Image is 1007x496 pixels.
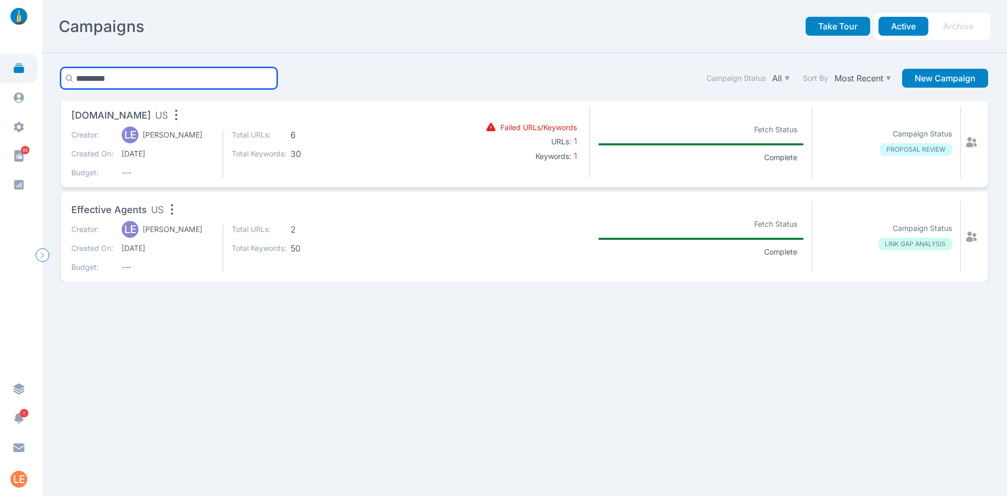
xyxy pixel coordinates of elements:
span: [DATE] [122,149,214,159]
p: Creator: [71,130,113,140]
span: 88 [21,146,29,154]
p: Failed URLs/Keywords [500,122,577,133]
button: Most Recent [832,71,894,86]
button: New Campaign [902,69,988,88]
button: Archive [930,17,986,36]
b: URLs: [551,137,571,146]
p: Creator: [71,224,113,235]
button: Take Tour [806,17,870,36]
p: [PERSON_NAME] [143,130,202,140]
b: Keywords: [535,152,571,161]
label: Campaign Status [706,73,766,83]
span: 50 [291,243,345,254]
span: 2 [291,224,345,235]
span: [DOMAIN_NAME] [71,108,151,123]
p: Total Keywords: [232,149,286,159]
p: Created On: [71,149,113,159]
span: --- [122,167,214,178]
img: linklaunch_small.2ae18699.png [6,8,31,25]
h2: Campaigns [59,17,144,36]
span: 30 [291,149,345,159]
span: [DATE] [122,243,214,254]
p: Complete [758,152,804,163]
span: 1 [571,136,577,146]
p: Fetch Status [748,217,804,231]
p: Created On: [71,243,113,254]
p: Total URLs: [232,130,286,140]
label: Sort By [803,73,828,83]
span: US [155,108,168,123]
button: All [770,71,792,86]
p: Budget: [71,262,113,272]
span: Effective Agents [71,203,147,217]
p: Total Keywords: [232,243,286,254]
p: Complete [758,247,804,257]
span: 1 [571,151,577,161]
span: US [151,203,164,217]
p: PROPOSAL REVIEW [880,143,952,156]
p: Budget: [71,167,113,178]
p: Campaign Status [893,129,952,139]
p: [PERSON_NAME] [143,224,202,235]
p: Most Recent [834,73,883,83]
p: Campaign Status [893,223,952,234]
div: LE [122,126,138,143]
button: Active [879,17,928,36]
p: LINK GAP ANALYSIS [879,238,952,250]
span: --- [122,262,214,272]
span: 6 [291,130,345,140]
p: Fetch Status [748,122,804,137]
p: Total URLs: [232,224,286,235]
p: All [772,73,782,83]
div: LE [122,221,138,238]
